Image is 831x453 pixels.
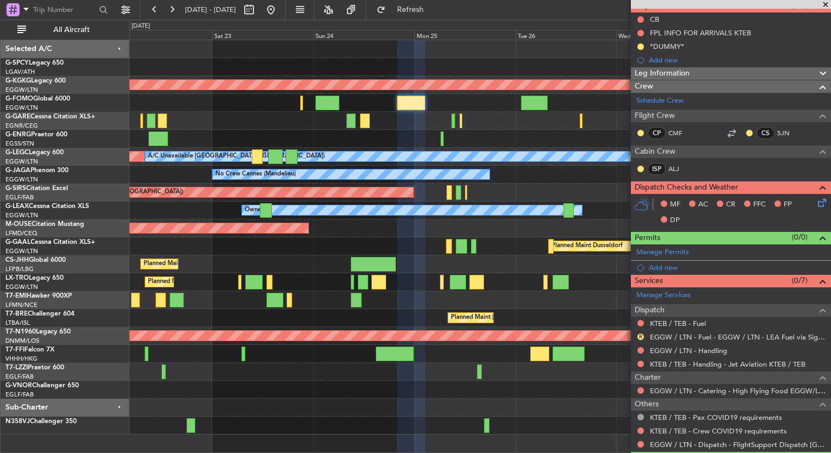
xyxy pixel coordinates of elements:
[5,60,29,66] span: G-SPCY
[5,78,31,84] span: G-KGKG
[5,355,38,363] a: VHHH/HKG
[5,68,35,76] a: LGAV/ATH
[5,104,38,112] a: EGGW/LTN
[5,131,67,138] a: G-ENRGPraetor 600
[635,80,653,93] span: Crew
[5,114,95,120] a: G-GARECessna Citation XLS+
[5,211,38,219] a: EGGW/LTN
[5,337,39,345] a: DNMM/LOS
[388,6,433,14] span: Refresh
[635,110,675,122] span: Flight Crew
[5,158,38,166] a: EGGW/LTN
[551,238,623,254] div: Planned Maint Dusseldorf
[111,30,213,40] div: Fri 22
[668,128,693,138] a: CMF
[5,364,64,371] a: T7-LZZIPraetor 600
[5,257,66,263] a: CS-JHHGlobal 6000
[650,413,782,422] a: KTEB / TEB - Pax COVID19 requirements
[5,60,64,66] a: G-SPCYLegacy 650
[726,199,735,210] span: CR
[5,149,64,156] a: G-LEGCLegacy 600
[650,346,727,355] a: EGGW / LTN - Handling
[649,263,826,272] div: Add new
[144,256,315,272] div: Planned Maint [GEOGRAPHIC_DATA] ([GEOGRAPHIC_DATA])
[648,127,666,139] div: CP
[616,30,717,40] div: Wed 27
[5,275,64,281] a: LX-TROLegacy 650
[635,232,660,244] span: Permits
[5,347,54,353] a: T7-FFIFalcon 7X
[5,247,38,255] a: EGGW/LTN
[5,382,32,389] span: G-VNOR
[5,203,29,210] span: G-LEAX
[313,30,414,40] div: Sun 24
[5,149,29,156] span: G-LEGC
[753,199,766,210] span: FFC
[5,193,34,202] a: EGLF/FAB
[635,146,675,158] span: Cabin Crew
[636,290,691,301] a: Manage Services
[132,22,150,31] div: [DATE]
[5,229,37,237] a: LFMD/CEQ
[637,334,644,340] button: R
[5,311,28,317] span: T7-BRE
[650,360,805,369] a: KTEB / TEB - Handling - Jet Aviation KTEB / TEB
[414,30,516,40] div: Mon 25
[5,96,70,102] a: G-FOMOGlobal 6000
[635,304,665,317] span: Dispatch
[5,319,30,327] a: LTBA/ISL
[635,372,661,384] span: Charter
[371,1,437,18] button: Refresh
[635,181,738,194] span: Dispatch Checks and Weather
[5,122,38,130] a: EGNR/CEG
[12,21,118,39] button: All Aircraft
[649,55,826,65] div: Add new
[784,199,792,210] span: FP
[516,30,617,40] div: Tue 26
[5,221,84,228] a: M-OUSECitation Mustang
[212,30,313,40] div: Sat 23
[650,440,826,449] a: EGGW / LTN - Dispatch - FlightSupport Dispatch [GEOGRAPHIC_DATA]
[635,398,659,411] span: Others
[5,86,38,94] a: EGGW/LTN
[5,185,68,192] a: G-SIRSCitation Excel
[792,275,808,286] span: (0/7)
[5,221,32,228] span: M-OUSE
[148,274,319,290] div: Planned Maint [GEOGRAPHIC_DATA] ([GEOGRAPHIC_DATA])
[635,275,663,287] span: Services
[5,265,34,273] a: LFPB/LBG
[245,202,263,218] div: Owner
[5,131,31,138] span: G-ENRG
[5,167,30,174] span: G-JAGA
[28,26,115,34] span: All Aircraft
[5,283,38,291] a: EGGW/LTN
[5,140,34,148] a: EGSS/STN
[650,332,826,342] a: EGGW / LTN - Fuel - EGGW / LTN - LEA Fuel via Signature in EGGW
[5,167,69,174] a: G-JAGAPhenom 300
[668,164,693,174] a: ALJ
[5,391,34,399] a: EGLF/FAB
[777,128,802,138] a: SJN
[33,2,96,18] input: Trip Number
[636,247,689,258] a: Manage Permits
[5,203,89,210] a: G-LEAXCessna Citation XLS
[5,418,30,425] span: N358VJ
[5,175,38,184] a: EGGW/LTN
[5,78,66,84] a: G-KGKGLegacy 600
[5,373,34,381] a: EGLF/FAB
[650,386,826,395] a: EGGW / LTN - Catering - High Flying Food EGGW/LTN
[670,215,680,226] span: DP
[698,199,708,210] span: AC
[650,15,659,24] div: CB
[148,148,325,165] div: A/C Unavailable [GEOGRAPHIC_DATA] ([GEOGRAPHIC_DATA])
[5,185,26,192] span: G-SIRS
[5,293,72,299] a: T7-EMIHawker 900XP
[5,329,36,335] span: T7-N1960
[5,239,30,246] span: G-GAAL
[648,163,666,175] div: ISP
[650,28,751,37] div: FPL INFO FOR ARRIVALS KTEB
[635,67,690,80] span: Leg Information
[636,96,684,106] a: Schedule Crew
[5,329,71,335] a: T7-N1960Legacy 650
[5,257,29,263] span: CS-JHH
